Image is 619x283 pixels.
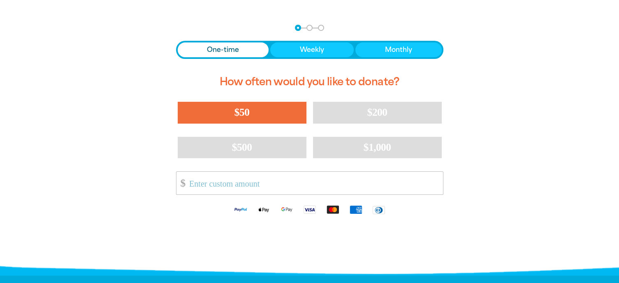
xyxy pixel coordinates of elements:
[234,106,249,118] span: $50
[355,42,442,57] button: Monthly
[178,42,269,57] button: One-time
[385,45,412,55] span: Monthly
[176,41,443,59] div: Donation frequency
[183,172,443,194] input: Enter custom amount
[300,45,324,55] span: Weekly
[364,141,391,153] span: $1,000
[176,198,443,221] div: Available payment methods
[344,205,367,214] img: American Express logo
[306,25,313,31] button: Navigate to step 2 of 3 to enter your details
[367,205,390,215] img: Diners Club logo
[178,102,306,123] button: $50
[367,106,387,118] span: $200
[178,137,306,158] button: $500
[176,69,443,95] h2: How often would you like to donate?
[321,205,344,214] img: Mastercard logo
[176,174,185,192] span: $
[313,137,442,158] button: $1,000
[270,42,354,57] button: Weekly
[207,45,239,55] span: One-time
[313,102,442,123] button: $200
[275,205,298,214] img: Google Pay logo
[318,25,324,31] button: Navigate to step 3 of 3 to enter your payment details
[229,205,252,214] img: Paypal logo
[232,141,252,153] span: $500
[295,25,301,31] button: Navigate to step 1 of 3 to enter your donation amount
[298,205,321,214] img: Visa logo
[252,205,275,214] img: Apple Pay logo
